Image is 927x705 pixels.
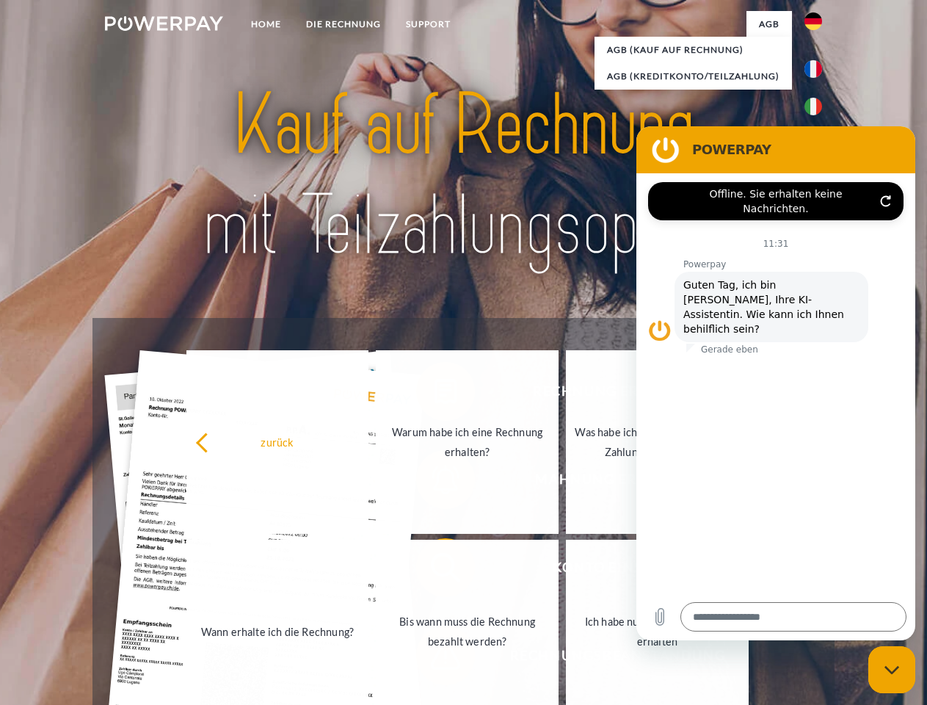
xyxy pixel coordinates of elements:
[566,350,749,534] a: Was habe ich noch offen, ist meine Zahlung eingegangen?
[385,422,550,462] div: Warum habe ich eine Rechnung erhalten?
[105,16,223,31] img: logo-powerpay-white.svg
[294,11,393,37] a: DIE RECHNUNG
[239,11,294,37] a: Home
[385,612,550,651] div: Bis wann muss die Rechnung bezahlt werden?
[804,60,822,78] img: fr
[636,126,915,640] iframe: Messaging-Fenster
[868,646,915,693] iframe: Schaltfläche zum Öffnen des Messaging-Fensters; Konversation läuft
[575,612,740,651] div: Ich habe nur eine Teillieferung erhalten
[595,37,792,63] a: AGB (Kauf auf Rechnung)
[804,12,822,30] img: de
[195,621,360,641] div: Wann erhalte ich die Rechnung?
[595,63,792,90] a: AGB (Kreditkonto/Teilzahlung)
[393,11,463,37] a: SUPPORT
[140,70,787,281] img: title-powerpay_de.svg
[195,432,360,452] div: zurück
[746,11,792,37] a: agb
[804,98,822,115] img: it
[575,422,740,462] div: Was habe ich noch offen, ist meine Zahlung eingegangen?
